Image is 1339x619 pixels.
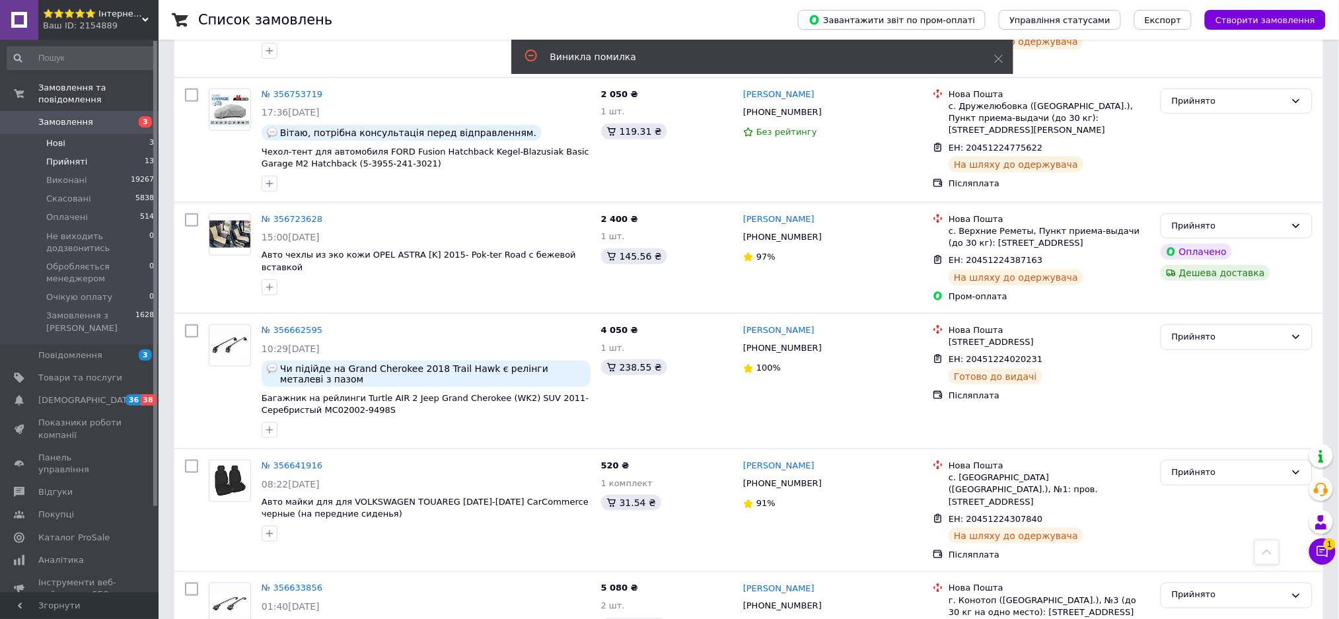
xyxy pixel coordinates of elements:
span: Замовлення та повідомлення [38,82,159,106]
span: 17:36[DATE] [262,107,320,118]
div: 238.55 ₴ [601,359,667,375]
span: 91% [756,498,776,508]
button: Створити замовлення [1205,10,1326,30]
div: Ваш ID: 2154889 [43,20,159,32]
button: Експорт [1134,10,1192,30]
div: г. Конотоп ([GEOGRAPHIC_DATA].), №3 (до 30 кг на одно место): [STREET_ADDRESS] [949,595,1150,619]
span: 3 [149,137,154,149]
span: 2 050 ₴ [601,89,638,99]
span: ЕН: 20451224387163 [949,255,1042,265]
span: Показники роботи компанії [38,417,122,441]
span: Виконані [46,174,87,186]
span: Відгуки [38,486,73,498]
div: На шляху до одержувача [949,270,1083,285]
div: Виникла помилка [550,50,961,63]
a: [PERSON_NAME] [743,460,814,472]
span: Прийняті [46,156,87,168]
span: ЕН: 20451224775622 [949,143,1042,153]
span: Експорт [1145,15,1182,25]
span: 10:29[DATE] [262,344,320,354]
a: [PERSON_NAME] [743,324,814,337]
div: с. Дружелюбовка ([GEOGRAPHIC_DATA].), Пункт приема-выдачи (до 30 кг): [STREET_ADDRESS][PERSON_NAME] [949,100,1150,137]
span: [PHONE_NUMBER] [743,107,822,117]
div: Нова Пошта [949,213,1150,225]
span: ЕН: 20451224307840 [949,514,1042,524]
button: Управління статусами [999,10,1121,30]
span: Завантажити звіт по пром-оплаті [809,14,975,26]
span: [PHONE_NUMBER] [743,232,822,242]
div: 31.54 ₴ [601,495,661,511]
span: 1 шт. [601,106,625,116]
span: 19267 [131,174,154,186]
span: [PHONE_NUMBER] [743,601,822,611]
span: Панель управління [38,452,122,476]
span: Скасовані [46,193,91,205]
a: Фото товару [209,460,251,502]
div: Нова Пошта [949,583,1150,595]
span: 1628 [135,310,154,334]
a: [PERSON_NAME] [743,213,814,226]
span: 2 400 ₴ [601,214,638,224]
span: Покупці [38,509,74,521]
span: 38 [141,394,156,406]
div: Прийнято [1172,94,1285,108]
div: Нова Пошта [949,89,1150,100]
div: с. Верхние Реметы, Пункт приема-выдачи (до 30 кг): [STREET_ADDRESS] [949,225,1150,249]
a: № 356662595 [262,325,322,335]
img: :speech_balloon: [267,363,277,374]
div: Післяплата [949,390,1150,402]
img: :speech_balloon: [267,127,277,138]
span: Не виходить додзвонитись [46,231,149,254]
span: 15:00[DATE] [262,232,320,242]
span: Замовлення [38,116,93,128]
span: 520 ₴ [601,460,630,470]
div: Нова Пошта [949,324,1150,336]
span: Авто чехлы из эко кожи OPEL ASTRA [K] 2015- Pok-ter Road с бежевой вставкой [262,250,576,272]
a: Авто майки для для VOLKSWAGEN TOUAREG [DATE]-[DATE] CarCommerce черные (на передние сиденья) [262,497,589,519]
a: Створити замовлення [1192,15,1326,24]
span: Нові [46,137,65,149]
span: Вітаю, потрібна консультація перед відправленням. [280,127,536,138]
span: 5838 [135,193,154,205]
span: Очікую оплату [46,291,112,303]
span: 3 [139,349,152,361]
img: Фото товару [209,328,250,362]
span: Обробляється менеджером [46,261,149,285]
span: 08:22[DATE] [262,479,320,490]
a: Багажник на рейлинги Turtle AIR 2 Jeep Grand Cherokee (WK2) SUV 2011- Серебристый MC02002-9498S [262,393,589,416]
div: с. [GEOGRAPHIC_DATA] ([GEOGRAPHIC_DATA].), №1: пров. [STREET_ADDRESS] [949,472,1150,508]
span: 13 [145,156,154,168]
h1: Список замовлень [198,12,332,28]
div: Нова Пошта [949,460,1150,472]
a: № 356633856 [262,583,322,593]
span: 5 080 ₴ [601,583,638,593]
div: На шляху до одержувача [949,157,1083,172]
div: На шляху до одержувача [949,528,1083,544]
span: Аналітика [38,554,84,566]
div: Пром-оплата [949,291,1150,303]
a: [PERSON_NAME] [743,583,814,596]
a: № 356723628 [262,214,322,224]
a: № 356753719 [262,89,322,99]
a: Фото товару [209,213,251,256]
a: № 356641916 [262,460,322,470]
span: Інструменти веб-майстра та SEO [38,577,122,601]
span: Каталог ProSale [38,532,110,544]
div: Прийнято [1172,589,1285,602]
span: 514 [140,211,154,223]
span: Повідомлення [38,349,102,361]
span: 1 комплект [601,478,653,488]
span: 100% [756,363,781,373]
div: 119.31 ₴ [601,124,667,139]
span: 1 [1324,538,1336,550]
a: Чехол-тент для автомобиля FORD Fusion Hatchback Kegel-Blazusiak Basic Garage M2 Hatchback (5-3955... [262,147,589,169]
div: [STREET_ADDRESS] [949,336,1150,348]
div: Дешева доставка [1161,265,1270,281]
span: [PHONE_NUMBER] [743,343,822,353]
span: 0 [149,231,154,254]
span: Управління статусами [1009,15,1110,25]
span: 01:40[DATE] [262,602,320,612]
div: Післяплата [949,178,1150,190]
